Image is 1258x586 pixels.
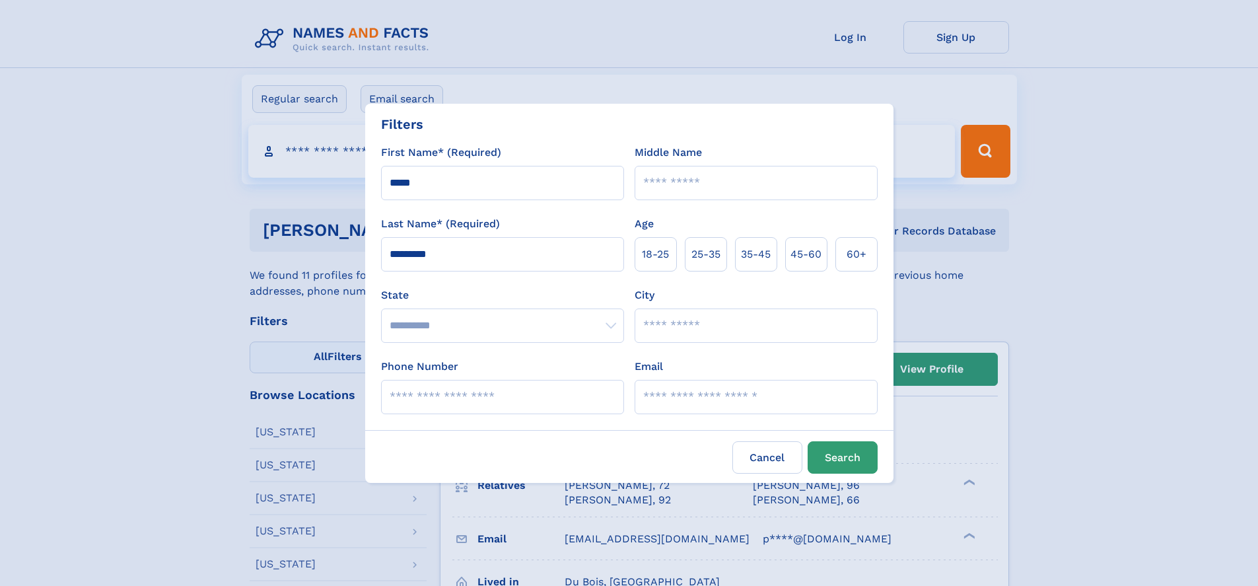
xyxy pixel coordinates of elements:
span: 35‑45 [741,246,771,262]
div: Filters [381,114,423,134]
label: City [635,287,654,303]
label: Phone Number [381,359,458,375]
span: 25‑35 [691,246,720,262]
span: 60+ [847,246,866,262]
label: First Name* (Required) [381,145,501,161]
label: Middle Name [635,145,702,161]
label: Email [635,359,663,375]
span: 18‑25 [642,246,669,262]
button: Search [808,441,878,474]
label: State [381,287,624,303]
label: Cancel [732,441,802,474]
label: Last Name* (Required) [381,216,500,232]
span: 45‑60 [790,246,821,262]
label: Age [635,216,654,232]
